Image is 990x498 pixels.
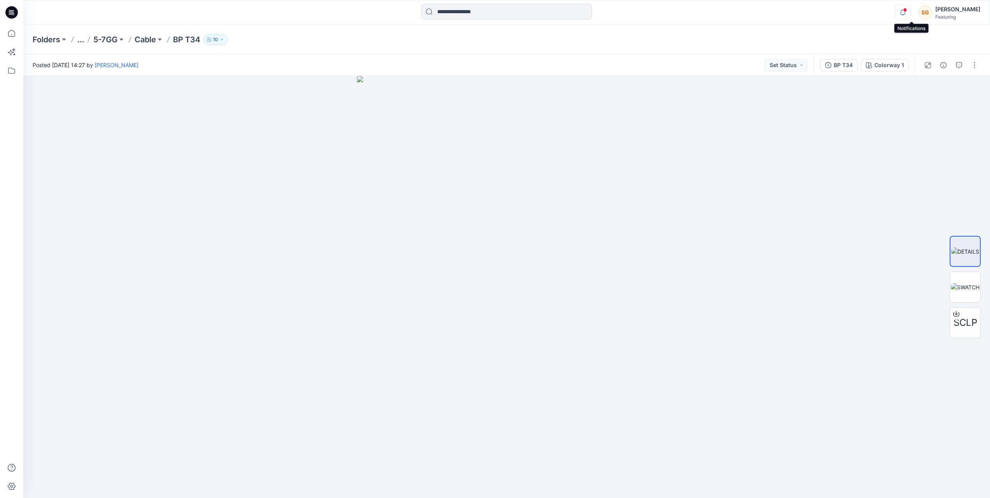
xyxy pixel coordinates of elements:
[33,61,138,69] span: Posted [DATE] 14:27 by
[203,34,228,45] button: 10
[935,14,980,20] div: Featuring
[918,5,932,19] div: SG
[951,283,980,291] img: SWATCH
[77,34,84,45] button: ...
[357,76,657,498] img: eyJhbGciOiJIUzI1NiIsImtpZCI6IjAiLCJzbHQiOiJzZXMiLCJ0eXAiOiJKV1QifQ.eyJkYXRhIjp7InR5cGUiOiJzdG9yYW...
[874,61,904,69] div: Colorway 1
[95,62,138,68] a: [PERSON_NAME]
[834,61,853,69] div: BP T34
[93,34,118,45] a: 5-7GG
[937,59,950,71] button: Details
[861,59,909,71] button: Colorway 1
[935,5,980,14] div: [PERSON_NAME]
[33,34,60,45] a: Folders
[951,247,979,256] img: DETAILS
[820,59,858,71] button: BP T34
[213,35,218,44] p: 10
[135,34,156,45] a: Cable
[173,34,200,45] p: BP T34
[954,316,977,330] span: SCLP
